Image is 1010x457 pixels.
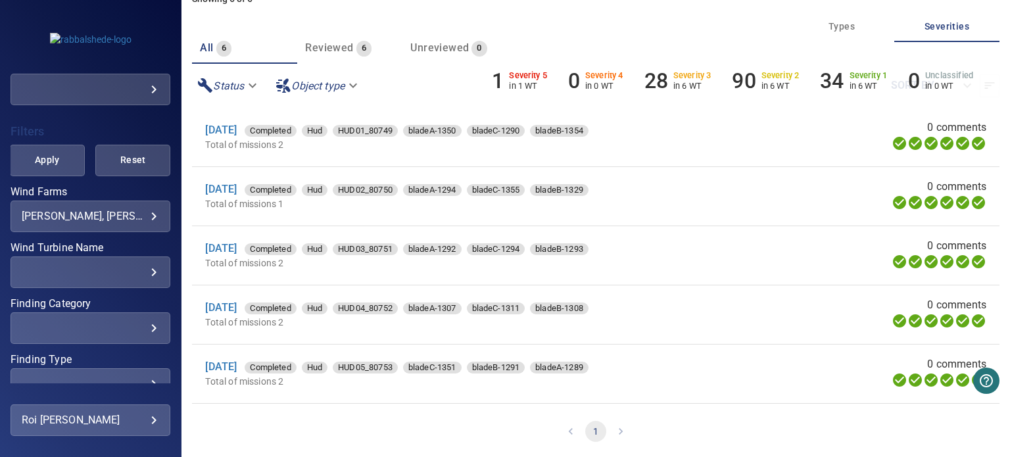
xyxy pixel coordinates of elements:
div: Status [192,74,265,97]
div: HUD04_80752 [333,302,398,314]
span: HUD01_80749 [333,124,398,137]
svg: Classification 100% [971,195,986,210]
div: Finding Category [11,312,170,344]
div: Completed [245,184,296,196]
h6: 1 [492,68,504,93]
div: Finding Type [11,368,170,400]
span: Completed [245,302,296,315]
p: in 6 WT [673,81,711,91]
div: bladeC-1290 [467,125,525,137]
div: bladeB-1329 [530,184,589,196]
span: bladeB-1308 [530,302,589,315]
div: HUD03_80751 [333,243,398,255]
svg: Selecting 100% [923,135,939,151]
svg: Matching 100% [955,195,971,210]
a: [DATE] [205,242,237,254]
span: Severities [902,18,992,35]
svg: Data Formatted 100% [907,195,923,210]
svg: Selecting 100% [923,254,939,270]
li: Severity 3 [644,68,711,93]
span: 0 comments [927,356,986,372]
span: Hud [302,361,327,374]
span: HUD04_80752 [333,302,398,315]
svg: ML Processing 100% [939,195,955,210]
span: bladeC-1351 [403,361,462,374]
div: Hud [302,243,327,255]
div: Hud [302,362,327,373]
span: bladeB-1329 [530,183,589,197]
svg: Uploading 100% [892,254,907,270]
h6: 34 [820,68,844,93]
p: Total of missions 1 [205,197,741,210]
h6: Severity 5 [509,71,547,80]
div: bladeA-1289 [530,362,589,373]
div: HUD02_80750 [333,184,398,196]
svg: Selecting 100% [923,372,939,388]
span: bladeB-1293 [530,243,589,256]
svg: Matching 100% [955,135,971,151]
div: Completed [245,243,296,255]
div: HUD05_80753 [333,362,398,373]
span: bladeA-1289 [530,361,589,374]
p: in 0 WT [925,81,973,91]
svg: Uploading 100% [892,313,907,329]
span: bladeB-1291 [467,361,525,374]
span: 6 [356,41,372,56]
a: [DATE] [205,183,237,195]
h6: 0 [908,68,920,93]
div: Roi [PERSON_NAME] [22,410,159,431]
div: bladeC-1351 [403,362,462,373]
span: 0 [471,41,487,56]
p: Total of missions 2 [205,375,741,388]
button: Apply [10,145,85,176]
svg: Classification 100% [971,135,986,151]
span: Hud [302,124,327,137]
div: bladeB-1291 [467,362,525,373]
svg: Uploading 100% [892,135,907,151]
span: HUD02_80750 [333,183,398,197]
div: Wind Farms [11,201,170,232]
div: bladeB-1354 [530,125,589,137]
p: Total of missions 2 [205,316,741,329]
span: Unreviewed [410,41,469,54]
div: HUD01_80749 [333,125,398,137]
a: [DATE] [205,360,237,373]
p: Total of missions 2 [205,138,741,151]
label: Wind Turbine Name [11,243,170,253]
svg: Classification 100% [971,313,986,329]
span: bladeA-1294 [403,183,462,197]
p: in 0 WT [585,81,623,91]
span: bladeC-1355 [467,183,525,197]
svg: ML Processing 100% [939,254,955,270]
span: HUD05_80753 [333,361,398,374]
div: bladeA-1294 [403,184,462,196]
li: Severity 4 [568,68,623,93]
img: rabbalshede-logo [50,33,132,46]
div: Completed [245,125,296,137]
span: Hud [302,243,327,256]
em: Status [213,80,244,92]
div: Hud [302,184,327,196]
span: Reviewed [305,41,353,54]
div: bladeB-1293 [530,243,589,255]
h6: Severity 4 [585,71,623,80]
h6: Severity 2 [761,71,800,80]
span: bladeA-1307 [403,302,462,315]
span: bladeA-1350 [403,124,462,137]
span: All [200,41,213,54]
svg: Classification 100% [971,254,986,270]
svg: Uploading 100% [892,195,907,210]
div: bladeC-1355 [467,184,525,196]
p: in 1 WT [509,81,547,91]
span: Completed [245,361,296,374]
h6: Unclassified [925,71,973,80]
h4: Filters [11,125,170,138]
span: Types [797,18,886,35]
div: bladeC-1294 [467,243,525,255]
span: Hud [302,302,327,315]
span: bladeC-1290 [467,124,525,137]
em: Object type [291,80,345,92]
div: Wind Turbine Name [11,256,170,288]
span: bladeB-1354 [530,124,589,137]
div: bladeA-1292 [403,243,462,255]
